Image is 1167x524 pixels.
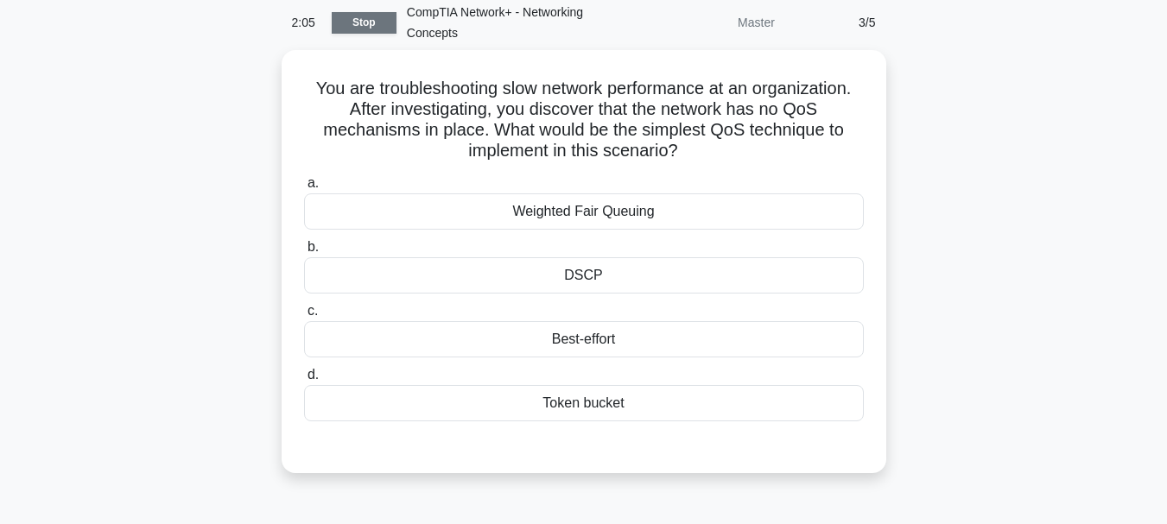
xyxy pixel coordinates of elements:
div: Weighted Fair Queuing [304,193,864,230]
div: DSCP [304,257,864,294]
span: b. [308,239,319,254]
span: a. [308,175,319,190]
span: c. [308,303,318,318]
div: Master [634,5,785,40]
h5: You are troubleshooting slow network performance at an organization. After investigating, you dis... [302,78,866,162]
div: Token bucket [304,385,864,421]
div: 3/5 [785,5,886,40]
a: Stop [332,12,396,34]
div: Best-effort [304,321,864,357]
div: 2:05 [282,5,332,40]
span: d. [308,367,319,382]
